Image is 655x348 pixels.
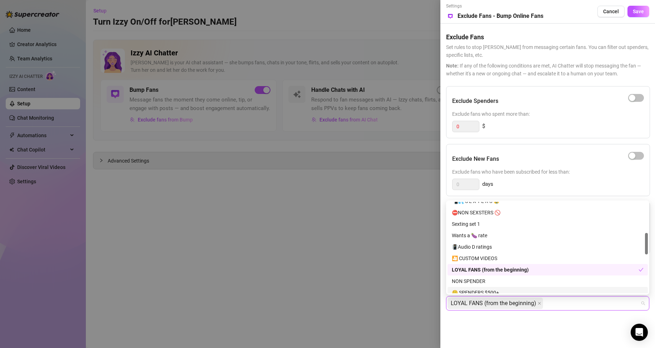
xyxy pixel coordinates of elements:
[448,218,648,230] div: Sexting set 1
[446,43,649,59] span: Set rules to stop [PERSON_NAME] from messaging certain fans. You can filter out spenders, specifi...
[446,62,649,78] span: If any of the following conditions are met, AI Chatter will stop messaging the fan — whether it's...
[452,220,644,228] div: Sexting set 1
[448,13,453,19] div: Preview
[448,287,648,298] div: 🤑 SPENDERS $500+
[452,243,644,251] div: 📳Audio D ratings
[452,110,644,118] span: Exclude fans who spent more than:
[627,6,649,17] button: Save
[448,230,648,241] div: Wants a 🍆 rate
[639,267,644,272] span: check
[631,324,648,341] div: Open Intercom Messenger
[597,6,625,17] button: Cancel
[448,207,648,218] div: ⛔️NON SEXSTERS 🚫
[448,264,648,275] div: LOYAL FANS (from the beginning)
[446,32,649,42] h5: Exclude Fans
[446,3,543,10] span: Settings
[538,302,541,305] span: close
[452,289,644,297] div: 🤑 SPENDERS $500+
[448,275,648,287] div: NON SPENDER
[448,241,648,253] div: 📳Audio D ratings
[458,12,543,20] h5: Exclude Fans - Bump Online Fans
[446,63,459,69] span: Note:
[452,232,644,239] div: Wants a 🍆 rate
[452,155,499,163] h5: Exclude New Fans
[482,122,485,131] span: $
[449,14,454,19] span: eye
[452,254,644,262] div: 🎦 CUSTOM VIDEOS
[451,298,536,309] span: LOYAL FANS (from the beginning)
[452,97,498,105] h5: Exclude Spenders
[448,253,648,264] div: 🎦 CUSTOM VIDEOS
[452,168,644,176] span: Exclude fans who have been subscribed for less than:
[448,298,543,309] span: LOYAL FANS (from the beginning)
[633,9,644,14] span: Save
[452,209,644,217] div: ⛔️NON SEXSTERS 🚫
[603,9,619,14] span: Cancel
[482,180,493,189] span: days
[452,266,639,274] div: LOYAL FANS (from the beginning)
[452,277,644,285] div: NON SPENDER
